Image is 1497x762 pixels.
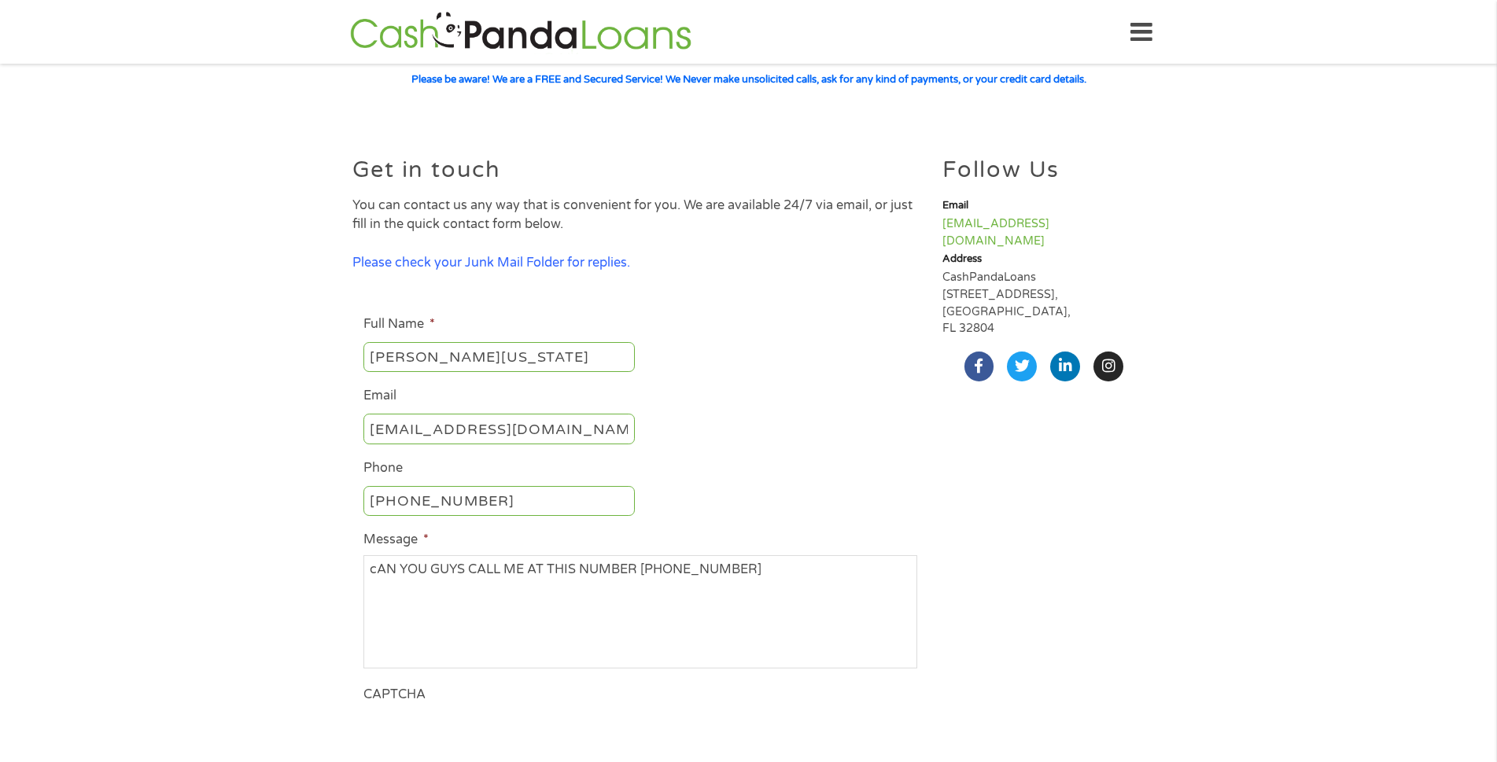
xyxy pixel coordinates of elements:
[363,388,396,404] label: Email
[363,532,429,548] label: Message
[352,255,630,271] span: Please check your Junk Mail Folder for replies.
[363,316,435,333] label: Full Name
[942,199,1145,212] h6: Email
[363,460,403,477] label: Phone
[345,9,696,54] img: GetLoanNow Logo
[11,75,1487,85] h6: Please be aware! We are a FREE and Secured Service! We Never make unsolicited calls, ask for any ...
[352,196,929,234] p: You can contact us any way that is convenient for you. We are available 24/7 via email, or just f...
[942,159,1145,182] h2: Follow Us
[942,252,1145,266] h6: Address
[363,687,426,703] label: CAPTCHA
[942,269,1145,337] p: CashPandaLoans [STREET_ADDRESS], [GEOGRAPHIC_DATA], FL 32804
[942,217,1049,248] a: [EMAIL_ADDRESS][DOMAIN_NAME]
[352,159,929,182] h2: Get in touch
